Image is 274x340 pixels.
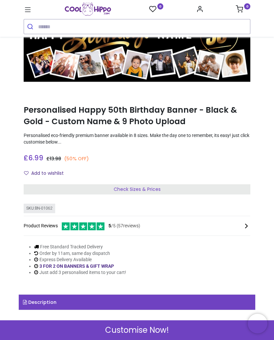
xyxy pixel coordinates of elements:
[50,155,61,162] span: 13.98
[19,295,255,310] a: Description
[105,325,169,336] span: Customise Now!
[46,155,61,162] span: £
[39,263,114,269] a: 3 FOR 2 ON BANNERS & GIFT WRAP
[149,5,164,13] a: 0
[24,14,250,82] img: Personalised Happy 50th Birthday Banner - Black & Gold - Custom Name & 9 Photo Upload
[244,3,250,10] sup: 0
[24,153,43,163] span: £
[24,132,250,145] p: Personalised eco-friendly premium banner available in 8 sizes. Make the day one to remember, its ...
[24,171,29,175] i: Add to wishlist
[24,104,250,127] h1: Personalised Happy 50th Birthday Banner - Black & Gold - Custom Name & 9 Photo Upload
[28,153,43,163] span: 6.99
[108,223,111,228] span: 5
[24,168,69,179] button: Add to wishlistAdd to wishlist
[64,155,89,162] small: (50% OFF)
[65,3,111,16] img: Cool Hippo
[34,244,126,250] li: Free Standard Tracked Delivery
[34,257,126,263] li: Express Delivery Available
[34,269,126,276] li: Just add 3 personalised items to your cart!
[24,19,38,34] button: Submit
[108,223,140,229] span: /5 ( 57 reviews)
[24,204,55,213] div: SKU: BN-01062
[24,221,250,230] div: Product Reviews
[248,314,267,333] iframe: Brevo live chat
[114,186,161,193] span: Check Sizes & Prices
[65,3,111,16] a: Logo of Cool Hippo
[34,250,126,257] li: Order by 11am, same day dispatch
[236,7,250,12] a: 0
[157,3,164,10] sup: 0
[196,7,203,12] a: Account Info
